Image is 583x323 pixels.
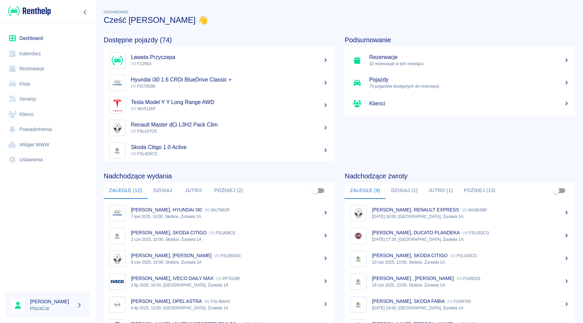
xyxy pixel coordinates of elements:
[372,236,569,243] p: [DATE] 17:30, [GEOGRAPHIC_DATA], Żurawia 1A
[131,84,155,89] span: FG7353M
[131,282,328,288] p: 3 lip 2025, 16:00, [GEOGRAPHIC_DATA], Żurawia 1A
[131,259,328,265] p: 9 cze 2025, 15:00, Słubice, Żurawia 1A
[216,276,240,281] p: PP7029R
[369,76,569,83] h5: Pojazdy
[80,8,90,17] button: Zwiń nawigację
[104,49,334,72] a: ImageLaweta Przyczepa FZ2903
[30,305,74,312] p: PlazaCar
[345,224,575,247] a: Image[PERSON_NAME], DUCATO PLANDEKA FSL053CG[DATE] 17:30, [GEOGRAPHIC_DATA], Żurawia 1A
[111,230,124,243] img: Image
[104,172,334,180] h4: Nadchodzące wydania
[111,76,124,89] img: Image
[372,282,569,288] p: 18 cze 2025, 13:00, Słubice, Żurawia 1A
[104,270,334,293] a: Image[PERSON_NAME], IVECO DAILY MAX PP7029R3 lip 2025, 16:00, [GEOGRAPHIC_DATA], Żurawia 1A
[104,10,129,14] span: Dashboard
[352,275,365,288] img: Image
[5,76,90,92] a: Flota
[111,99,124,112] img: Image
[345,202,575,224] a: Image[PERSON_NAME], RENAULT EXPRESS WU8039R[DATE] 16:00, [GEOGRAPHIC_DATA], Żurawia 1A
[369,83,569,89] p: 74 pojazdów dostępnych do rezerwacji
[5,46,90,61] a: Kalendarz
[386,182,423,199] button: Dzisiaj (1)
[131,230,207,235] p: [PERSON_NAME], SKODA CITIGO
[131,151,158,156] span: FSL425CG
[423,182,458,199] button: Jutro (1)
[5,107,90,122] a: Klienci
[345,72,575,94] a: Pojazdy74 pojazdów dostępnych do rezerwacji
[345,94,575,113] a: Klienci
[345,270,575,293] a: Image[PERSON_NAME] , [PERSON_NAME] FG0932S18 cze 2025, 13:00, Słubice, Żurawia 1A
[131,61,151,66] span: FZ2903
[111,252,124,265] img: Image
[104,224,334,247] a: Image[PERSON_NAME], SKODA CITIGO FSL808CE2 cze 2025, 10:00, Słubice, Żurawia 1A
[369,54,569,61] h5: Rezerwacje
[148,182,178,199] button: Dzisiaj
[104,182,148,199] button: Zaległe (12)
[111,121,124,134] img: Image
[131,298,202,304] p: [PERSON_NAME], OPEL ASTRA
[345,172,575,180] h4: Nadchodzące zwroty
[372,276,454,281] p: [PERSON_NAME] , [PERSON_NAME]
[372,207,459,212] p: [PERSON_NAME], RENAULT EXPRESS
[369,61,569,67] p: 32 rezerwacje w tym miesiącu
[131,305,328,311] p: 4 lip 2025, 13:00, [GEOGRAPHIC_DATA], Żurawia 1A
[104,247,334,270] a: Image[PERSON_NAME], [PERSON_NAME] FSL855AG9 cze 2025, 15:00, Słubice, Żurawia 1A
[131,276,213,281] p: [PERSON_NAME], IVECO DAILY MAX
[5,152,90,167] a: Ustawienia
[104,36,334,44] h4: Dostępne pojazdy (74)
[372,253,448,258] p: [PERSON_NAME], SKODA CITIGO
[372,230,460,235] p: [PERSON_NAME], DUCATO PLANDEKA
[131,236,328,243] p: 2 cze 2025, 10:00, Słubice, Żurawia 1A
[131,76,328,83] h5: Hyundai i30 1.6 CRDi BlueDrive Classic +
[352,230,365,243] img: Image
[345,247,575,270] a: Image[PERSON_NAME], SKODA CITIGO FSL425CG10 cze 2025, 10:00, Słubice, Żurawia 1A
[209,231,236,235] p: FSL808CE
[131,253,212,258] p: [PERSON_NAME], [PERSON_NAME]
[345,36,575,44] h4: Podsumowanie
[345,293,575,316] a: Image[PERSON_NAME], SKODA FABIA FG0979S[DATE] 19:00, [GEOGRAPHIC_DATA], Żurawia 1A
[5,122,90,137] a: Powiadomienia
[131,54,328,61] h5: Laweta Przyczepa
[104,202,334,224] a: Image[PERSON_NAME], HYUNDAI I30 WU7882R7 kwi 2025, 16:00, Słubice, Żurawia 1A
[111,144,124,157] img: Image
[550,184,563,197] span: Pokaż przypisane tylko do mnie
[131,144,328,151] h5: Skoda Citigo 1.0 Active
[131,214,328,220] p: 7 kwi 2025, 16:00, Słubice, Żurawia 1A
[5,31,90,46] a: Dashboard
[205,208,229,212] p: WU7882R
[131,207,202,212] p: [PERSON_NAME], HYUNDAI I30
[111,54,124,67] img: Image
[372,305,569,311] p: [DATE] 19:00, [GEOGRAPHIC_DATA], Żurawia 1A
[352,207,365,220] img: Image
[372,298,445,304] p: [PERSON_NAME], SKODA FABIA
[345,49,575,72] a: Rezerwacje32 rezerwacje w tym miesiącu
[111,298,124,311] img: Image
[104,72,334,94] a: ImageHyundai i30 1.6 CRDi BlueDrive Classic + FG7353M
[352,298,365,311] img: Image
[131,99,328,106] h5: Tesla Model Y Y Long Range AWD
[111,275,124,288] img: Image
[345,182,386,199] button: Zaległe (9)
[458,182,501,199] button: Później (13)
[104,15,575,25] h3: Cześć [PERSON_NAME] 👋
[104,117,334,139] a: ImageRenault Master dCi L3H2 Pack Clim FSL637CK
[131,106,156,111] span: WU5145P
[447,299,471,304] p: FG0979S
[178,182,209,199] button: Jutro
[5,5,51,17] a: Renthelp logo
[131,129,157,134] span: FSL637CK
[209,182,249,199] button: Później (2)
[309,184,322,197] span: Pokaż przypisane tylko do mnie
[5,91,90,107] a: Serwisy
[104,94,334,117] a: ImageTesla Model Y Y Long Range AWD WU5145P
[111,207,124,220] img: Image
[5,61,90,76] a: Rezerwacje
[30,298,74,305] h6: [PERSON_NAME]
[462,208,487,212] p: WU8039R
[372,259,569,265] p: 10 cze 2025, 10:00, Słubice, Żurawia 1A
[450,253,477,258] p: FSL425CG
[463,231,489,235] p: FSL053CG
[104,293,334,316] a: Image[PERSON_NAME], OPEL ASTRA FSL966AY4 lip 2025, 13:00, [GEOGRAPHIC_DATA], Żurawia 1A
[205,299,230,304] p: FSL966AY
[214,253,241,258] p: FSL855AG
